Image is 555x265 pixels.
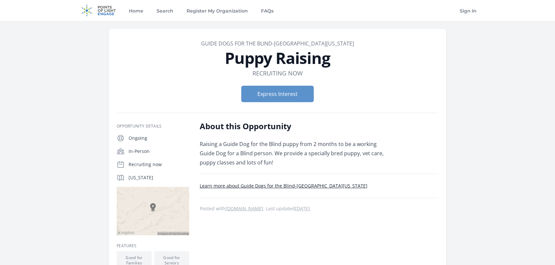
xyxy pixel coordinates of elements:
[252,69,303,78] dd: Recruiting now
[117,243,189,249] h3: Features
[225,205,263,212] a: [DOMAIN_NAME]
[200,139,393,167] p: Raising a Guide Dog for the Blind puppy from 2 months to be a working Guide Dog for a Blind perso...
[129,161,189,168] p: Recruiting now
[200,206,438,211] p: Posted with . Last updated .
[117,50,438,66] h1: Puppy Raising
[117,187,189,235] img: Map
[200,121,393,132] h2: About this Opportunity
[117,124,189,129] h3: Opportunity Details
[201,40,354,47] a: Guide Dogs for the Blind-[GEOGRAPHIC_DATA][US_STATE]
[200,183,367,189] a: Learn more about Guide Dogs for the Blind-[GEOGRAPHIC_DATA][US_STATE]
[129,135,189,141] p: Ongoing
[295,205,310,212] abbr: Mon, Jan 30, 2023 5:13 AM
[129,174,189,181] p: [US_STATE]
[241,86,314,102] button: Express Interest
[129,148,189,155] p: In-Person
